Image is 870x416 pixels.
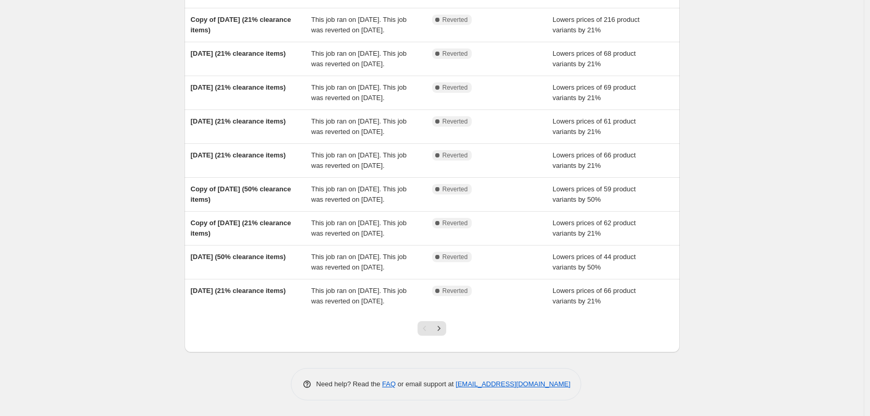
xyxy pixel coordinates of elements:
[443,50,468,58] span: Reverted
[311,287,407,305] span: This job ran on [DATE]. This job was reverted on [DATE].
[191,117,286,125] span: [DATE] (21% clearance items)
[553,151,636,169] span: Lowers prices of 66 product variants by 21%
[311,253,407,271] span: This job ran on [DATE]. This job was reverted on [DATE].
[443,185,468,193] span: Reverted
[443,151,468,160] span: Reverted
[191,287,286,295] span: [DATE] (21% clearance items)
[456,380,570,388] a: [EMAIL_ADDRESS][DOMAIN_NAME]
[311,16,407,34] span: This job ran on [DATE]. This job was reverted on [DATE].
[311,185,407,203] span: This job ran on [DATE]. This job was reverted on [DATE].
[553,185,636,203] span: Lowers prices of 59 product variants by 50%
[443,83,468,92] span: Reverted
[396,380,456,388] span: or email support at
[443,16,468,24] span: Reverted
[553,253,636,271] span: Lowers prices of 44 product variants by 50%
[191,219,291,237] span: Copy of [DATE] (21% clearance items)
[316,380,383,388] span: Need help? Read the
[443,253,468,261] span: Reverted
[432,321,446,336] button: Next
[553,83,636,102] span: Lowers prices of 69 product variants by 21%
[382,380,396,388] a: FAQ
[191,83,286,91] span: [DATE] (21% clearance items)
[311,219,407,237] span: This job ran on [DATE]. This job was reverted on [DATE].
[191,151,286,159] span: [DATE] (21% clearance items)
[443,117,468,126] span: Reverted
[311,50,407,68] span: This job ran on [DATE]. This job was reverted on [DATE].
[418,321,446,336] nav: Pagination
[553,16,640,34] span: Lowers prices of 216 product variants by 21%
[311,83,407,102] span: This job ran on [DATE]. This job was reverted on [DATE].
[191,185,291,203] span: Copy of [DATE] (50% clearance items)
[443,219,468,227] span: Reverted
[191,16,291,34] span: Copy of [DATE] (21% clearance items)
[553,50,636,68] span: Lowers prices of 68 product variants by 21%
[191,253,286,261] span: [DATE] (50% clearance items)
[553,287,636,305] span: Lowers prices of 66 product variants by 21%
[553,117,636,136] span: Lowers prices of 61 product variants by 21%
[553,219,636,237] span: Lowers prices of 62 product variants by 21%
[443,287,468,295] span: Reverted
[311,151,407,169] span: This job ran on [DATE]. This job was reverted on [DATE].
[311,117,407,136] span: This job ran on [DATE]. This job was reverted on [DATE].
[191,50,286,57] span: [DATE] (21% clearance items)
